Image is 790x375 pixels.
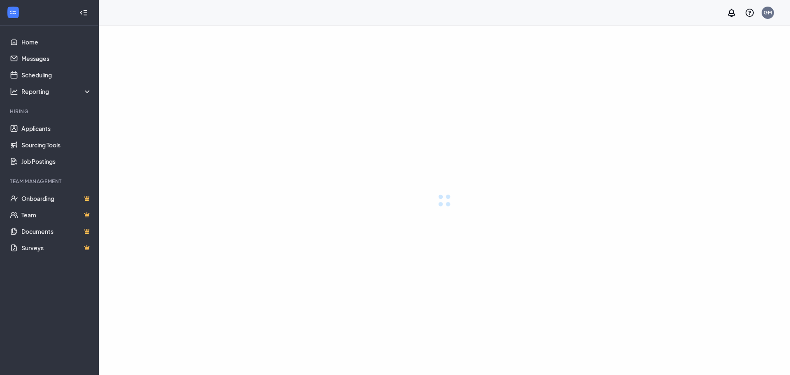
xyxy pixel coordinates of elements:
[764,9,772,16] div: GM
[727,8,737,18] svg: Notifications
[745,8,755,18] svg: QuestionInfo
[10,87,18,95] svg: Analysis
[21,137,92,153] a: Sourcing Tools
[21,207,92,223] a: TeamCrown
[79,9,88,17] svg: Collapse
[21,34,92,50] a: Home
[21,240,92,256] a: SurveysCrown
[10,178,90,185] div: Team Management
[21,153,92,170] a: Job Postings
[21,50,92,67] a: Messages
[21,223,92,240] a: DocumentsCrown
[21,120,92,137] a: Applicants
[9,8,17,16] svg: WorkstreamLogo
[21,87,92,95] div: Reporting
[10,108,90,115] div: Hiring
[21,190,92,207] a: OnboardingCrown
[21,67,92,83] a: Scheduling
